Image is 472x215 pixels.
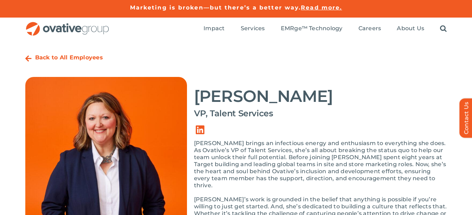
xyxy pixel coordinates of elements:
[130,4,301,11] a: Marketing is broken—but there’s a better way.
[194,109,447,118] h4: VP, Talent Services
[203,25,225,32] span: Impact
[397,25,424,33] a: About Us
[301,4,342,11] a: Read more.
[35,54,103,61] a: Back to All Employees
[241,25,265,32] span: Services
[203,25,225,33] a: Impact
[194,87,447,105] h2: [PERSON_NAME]
[440,25,447,33] a: Search
[358,25,381,32] span: Careers
[25,55,32,62] a: Link to https://ovative.com/about-us/people/
[397,25,424,32] span: About Us
[281,25,343,33] a: EMRge™ Technology
[190,120,210,140] a: Link to https://www.linkedin.com/in/erin-boyce-aberg-ab65bb2/
[281,25,343,32] span: EMRge™ Technology
[358,25,381,33] a: Careers
[194,140,447,189] p: [PERSON_NAME] brings an infectious energy and enthusiasm to everything she does. As Ovative’s VP ...
[203,18,447,40] nav: Menu
[241,25,265,33] a: Services
[25,21,110,28] a: OG_Full_horizontal_RGB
